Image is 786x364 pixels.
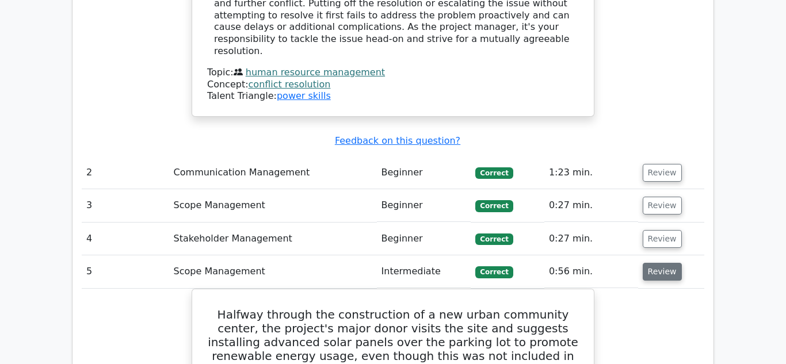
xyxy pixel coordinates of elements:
[249,79,331,90] a: conflict resolution
[377,255,471,288] td: Intermediate
[169,223,377,255] td: Stakeholder Management
[643,164,682,182] button: Review
[643,230,682,248] button: Review
[82,156,169,189] td: 2
[643,263,682,281] button: Review
[377,223,471,255] td: Beginner
[207,67,579,102] div: Talent Triangle:
[82,189,169,222] td: 3
[207,67,579,79] div: Topic:
[169,156,377,189] td: Communication Management
[544,223,638,255] td: 0:27 min.
[207,79,579,91] div: Concept:
[643,197,682,214] button: Review
[475,200,513,212] span: Correct
[277,90,331,101] a: power skills
[246,67,385,78] a: human resource management
[475,266,513,278] span: Correct
[475,233,513,245] span: Correct
[169,255,377,288] td: Scope Management
[377,156,471,189] td: Beginner
[544,255,638,288] td: 0:56 min.
[475,167,513,179] span: Correct
[82,255,169,288] td: 5
[544,156,638,189] td: 1:23 min.
[82,223,169,255] td: 4
[169,189,377,222] td: Scope Management
[544,189,638,222] td: 0:27 min.
[335,135,460,146] a: Feedback on this question?
[377,189,471,222] td: Beginner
